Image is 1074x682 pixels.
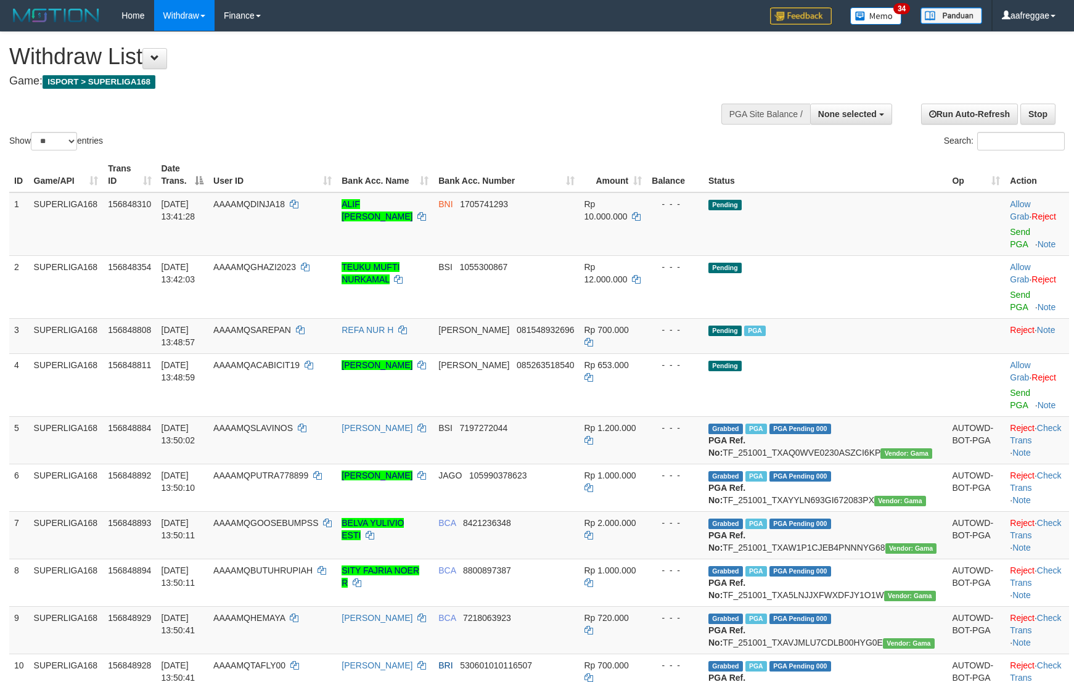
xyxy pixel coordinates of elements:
[708,361,742,371] span: Pending
[9,75,703,88] h4: Game:
[1010,388,1030,410] a: Send PGA
[1038,400,1056,410] a: Note
[652,564,699,577] div: - - -
[584,660,629,670] span: Rp 700.000
[893,3,910,14] span: 34
[1031,212,1056,221] a: Reject
[745,566,767,577] span: Marked by aafchhiseyha
[342,613,412,623] a: [PERSON_NAME]
[1010,325,1035,335] a: Reject
[1012,448,1031,458] a: Note
[1010,518,1035,528] a: Reject
[162,565,195,588] span: [DATE] 13:50:11
[652,517,699,529] div: - - -
[460,423,508,433] span: Copy 7197272044 to clipboard
[703,464,947,511] td: TF_251001_TXAYYLN693GI672083PX
[1010,565,1061,588] a: Check Trans
[770,7,832,25] img: Feedback.jpg
[9,132,103,150] label: Show entries
[1010,227,1030,249] a: Send PGA
[438,660,453,670] span: BRI
[162,423,195,445] span: [DATE] 13:50:02
[9,6,103,25] img: MOTION_logo.png
[580,157,647,192] th: Amount: activate to sort column ascending
[652,261,699,273] div: - - -
[1010,360,1030,382] a: Allow Grab
[703,511,947,559] td: TF_251001_TXAW1P1CJEB4PNNNYG68
[1005,157,1069,192] th: Action
[874,496,926,506] span: Vendor URL: https://trx31.1velocity.biz
[947,606,1005,654] td: AUTOWD-BOT-PGA
[1010,613,1061,635] a: Check Trans
[342,360,412,370] a: [PERSON_NAME]
[463,565,511,575] span: Copy 8800897387 to clipboard
[29,353,104,416] td: SUPERLIGA168
[1010,423,1061,445] a: Check Trans
[708,424,743,434] span: Grabbed
[438,199,453,209] span: BNI
[342,199,412,221] a: ALIF [PERSON_NAME]
[108,470,151,480] span: 156848892
[213,565,313,575] span: AAAAMQBUTUHRUPIAH
[213,262,296,272] span: AAAAMQGHAZI2023
[9,318,29,353] td: 3
[769,614,831,624] span: PGA Pending
[703,416,947,464] td: TF_251001_TXAQ0WVE0230ASZCI6KP
[584,199,628,221] span: Rp 10.000.000
[708,483,745,505] b: PGA Ref. No:
[944,132,1065,150] label: Search:
[108,518,151,528] span: 156848893
[108,613,151,623] span: 156848929
[29,416,104,464] td: SUPERLIGA168
[769,661,831,672] span: PGA Pending
[745,661,767,672] span: Marked by aafsengchandara
[745,614,767,624] span: Marked by aafchhiseyha
[108,262,151,272] span: 156848354
[108,360,151,370] span: 156848811
[584,423,636,433] span: Rp 1.200.000
[708,625,745,647] b: PGA Ref. No:
[108,660,151,670] span: 156848928
[337,157,433,192] th: Bank Acc. Name: activate to sort column ascending
[29,511,104,559] td: SUPERLIGA168
[1010,262,1030,284] a: Allow Grab
[29,192,104,256] td: SUPERLIGA168
[584,565,636,575] span: Rp 1.000.000
[745,471,767,482] span: Marked by aafchhiseyha
[947,464,1005,511] td: AUTOWD-BOT-PGA
[157,157,209,192] th: Date Trans.: activate to sort column descending
[584,613,629,623] span: Rp 720.000
[1012,590,1031,600] a: Note
[1010,518,1061,540] a: Check Trans
[162,262,195,284] span: [DATE] 13:42:03
[29,318,104,353] td: SUPERLIGA168
[1038,239,1056,249] a: Note
[108,325,151,335] span: 156848808
[213,199,285,209] span: AAAAMQDINJA18
[213,470,308,480] span: AAAAMQPUTRA778899
[9,606,29,654] td: 9
[947,559,1005,606] td: AUTOWD-BOT-PGA
[213,360,300,370] span: AAAAMQACABICIT19
[744,326,766,336] span: Marked by aafheankoy
[213,423,293,433] span: AAAAMQSLAVINOS
[884,591,936,601] span: Vendor URL: https://trx31.1velocity.biz
[1010,199,1031,221] span: ·
[708,661,743,672] span: Grabbed
[652,659,699,672] div: - - -
[1005,192,1069,256] td: ·
[1020,104,1056,125] a: Stop
[652,324,699,336] div: - - -
[1010,470,1061,493] a: Check Trans
[652,359,699,371] div: - - -
[29,464,104,511] td: SUPERLIGA168
[438,565,456,575] span: BCA
[43,75,155,89] span: ISPORT > SUPERLIGA168
[885,543,937,554] span: Vendor URL: https://trx31.1velocity.biz
[769,566,831,577] span: PGA Pending
[708,435,745,458] b: PGA Ref. No:
[708,614,743,624] span: Grabbed
[584,325,629,335] span: Rp 700.000
[438,613,456,623] span: BCA
[708,578,745,600] b: PGA Ref. No:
